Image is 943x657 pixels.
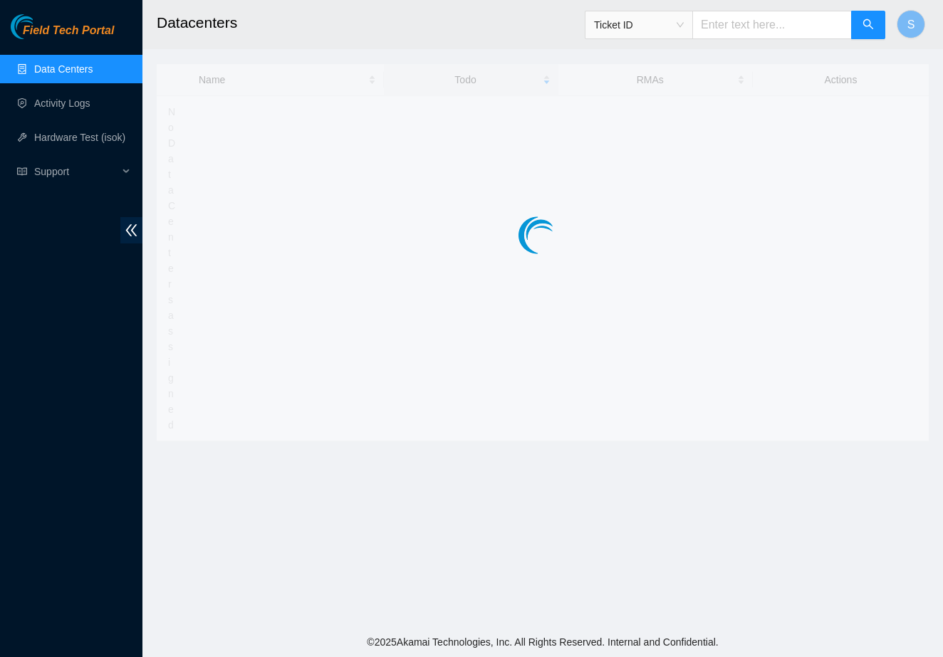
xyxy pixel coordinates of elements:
a: Akamai TechnologiesField Tech Portal [11,26,114,44]
footer: © 2025 Akamai Technologies, Inc. All Rights Reserved. Internal and Confidential. [142,627,943,657]
input: Enter text here... [692,11,852,39]
button: S [897,10,925,38]
a: Activity Logs [34,98,90,109]
img: Akamai Technologies [11,14,72,39]
span: Field Tech Portal [23,24,114,38]
span: search [863,19,874,32]
span: double-left [120,217,142,243]
span: Support [34,157,118,186]
span: Ticket ID [594,14,684,36]
span: S [907,16,915,33]
span: read [17,167,27,177]
button: search [851,11,885,39]
a: Hardware Test (isok) [34,132,125,143]
a: Data Centers [34,63,93,75]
